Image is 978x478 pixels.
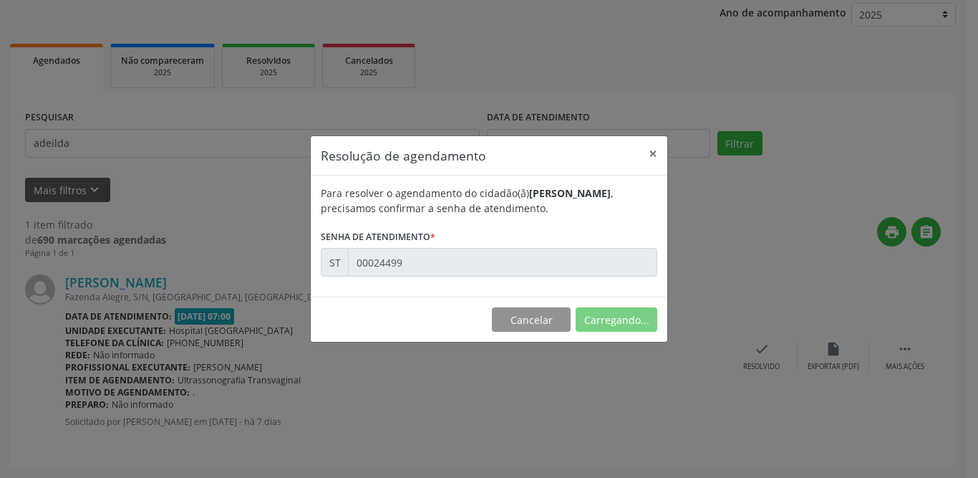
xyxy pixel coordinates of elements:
[576,307,657,332] button: Carregando...
[321,186,657,216] div: Para resolver o agendamento do cidadão(ã) , precisamos confirmar a senha de atendimento.
[639,136,667,171] button: Close
[321,146,486,165] h5: Resolução de agendamento
[492,307,571,332] button: Cancelar
[321,226,435,248] label: Senha de atendimento
[529,186,611,200] b: [PERSON_NAME]
[321,248,349,277] div: ST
